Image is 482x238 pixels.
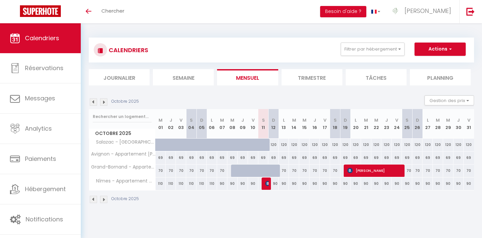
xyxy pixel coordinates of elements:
[272,117,275,123] abbr: D
[241,117,244,123] abbr: J
[166,178,176,190] div: 110
[427,117,429,123] abbr: L
[464,165,474,177] div: 70
[196,165,207,177] div: 70
[309,165,320,177] div: 70
[433,109,443,139] th: 28
[364,117,368,123] abbr: M
[330,139,340,151] div: 120
[26,215,63,223] span: Notifications
[268,152,279,164] div: 69
[186,178,196,190] div: 110
[443,109,453,139] th: 29
[289,178,299,190] div: 90
[344,117,347,123] abbr: D
[265,177,269,190] span: [PERSON_NAME]
[299,152,309,164] div: 69
[330,165,340,177] div: 70
[289,109,299,139] th: 14
[238,109,248,139] th: 09
[107,43,148,58] h3: CALENDRIERS
[258,109,269,139] th: 11
[268,139,279,151] div: 120
[248,178,258,190] div: 90
[392,178,402,190] div: 90
[422,152,433,164] div: 69
[159,117,163,123] abbr: M
[309,139,320,151] div: 120
[207,109,217,139] th: 06
[153,69,214,85] li: Semaine
[90,139,157,146] span: Salazac - [GEOGRAPHIC_DATA]
[320,109,330,139] th: 17
[279,165,289,177] div: 70
[292,117,296,123] abbr: M
[412,139,422,151] div: 120
[402,165,412,177] div: 70
[392,139,402,151] div: 120
[200,117,203,123] abbr: D
[289,152,299,164] div: 69
[302,117,306,123] abbr: M
[313,117,316,123] abbr: J
[90,165,157,170] span: Grand-Bornand - Appartement Falgari
[156,109,166,139] th: 01
[320,152,330,164] div: 69
[340,152,351,164] div: 69
[323,117,326,123] abbr: V
[166,165,176,177] div: 70
[25,185,66,193] span: Hébergement
[381,178,392,190] div: 90
[299,139,309,151] div: 120
[227,152,238,164] div: 69
[381,139,392,151] div: 120
[346,69,407,85] li: Tâches
[402,152,412,164] div: 69
[176,165,186,177] div: 70
[309,109,320,139] th: 16
[90,178,157,185] span: Nîmes - Appartement Ciryl
[453,109,464,139] th: 30
[211,117,213,123] abbr: L
[262,117,265,123] abbr: S
[395,117,398,123] abbr: V
[402,109,412,139] th: 25
[248,152,258,164] div: 69
[190,117,193,123] abbr: S
[371,152,382,164] div: 69
[309,178,320,190] div: 90
[283,117,285,123] abbr: L
[299,165,309,177] div: 70
[340,178,351,190] div: 90
[410,69,471,85] li: Planning
[464,178,474,190] div: 90
[453,165,464,177] div: 70
[320,178,330,190] div: 90
[196,178,207,190] div: 110
[268,109,279,139] th: 12
[93,111,152,123] input: Rechercher un logement...
[405,7,451,15] span: [PERSON_NAME]
[309,152,320,164] div: 69
[443,165,453,177] div: 70
[217,178,227,190] div: 90
[433,178,443,190] div: 90
[443,152,453,164] div: 69
[186,152,196,164] div: 69
[340,109,351,139] th: 19
[89,69,150,85] li: Journalier
[467,117,470,123] abbr: V
[166,152,176,164] div: 69
[341,43,405,56] button: Filtrer par hébergement
[453,139,464,151] div: 120
[406,117,409,123] abbr: S
[248,109,258,139] th: 10
[351,139,361,151] div: 120
[320,165,330,177] div: 70
[20,5,61,17] img: Super Booking
[176,152,186,164] div: 69
[186,109,196,139] th: 04
[422,139,433,151] div: 120
[390,6,400,16] img: ...
[156,152,166,164] div: 69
